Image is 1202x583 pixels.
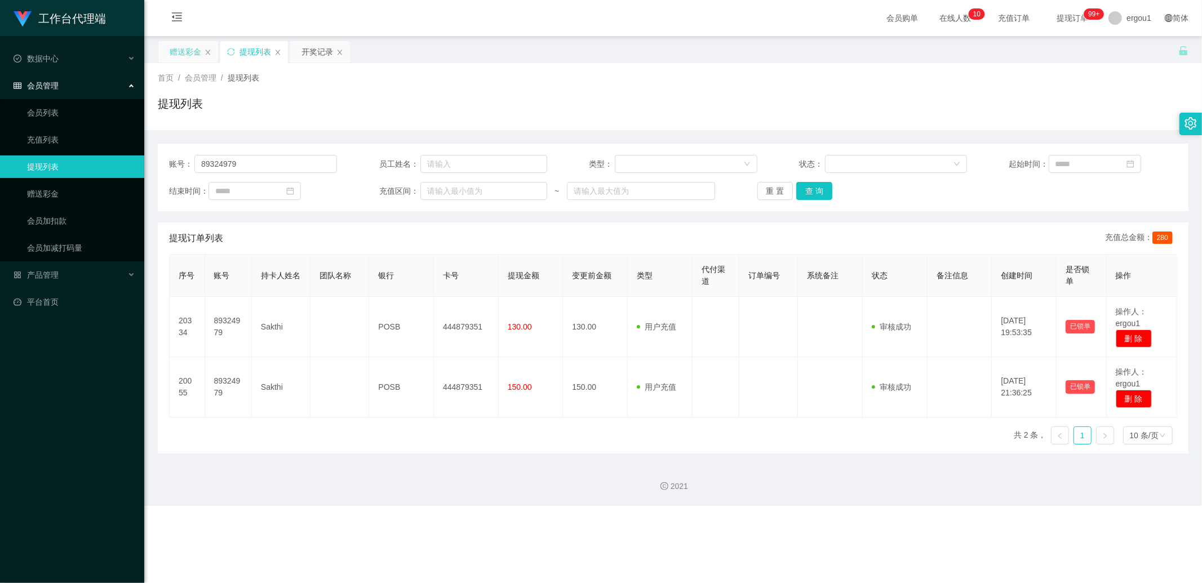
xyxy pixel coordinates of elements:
p: 1 [973,8,977,20]
li: 1 [1074,426,1092,444]
i: 图标: right [1102,433,1108,439]
a: 会员加扣款 [27,210,135,232]
span: 会员管理 [185,73,216,82]
span: 序号 [179,271,194,280]
i: 图标: menu-fold [158,1,196,37]
span: 创建时间 [1001,271,1032,280]
button: 已锁单 [1066,380,1095,394]
span: 用户充值 [637,322,676,331]
span: 提现列表 [228,73,259,82]
span: 审核成功 [872,382,911,391]
span: 280 [1152,232,1173,244]
span: 操作人：ergou1 [1116,307,1147,328]
div: 开奖记录 [301,41,333,63]
span: 130.00 [508,322,532,331]
span: ~ [547,185,567,197]
button: 删 除 [1116,330,1152,348]
td: [DATE] 19:53:35 [992,297,1057,357]
span: 150.00 [508,382,532,391]
li: 下一页 [1096,426,1114,444]
a: 充值列表 [27,128,135,151]
i: 图标: unlock [1178,46,1188,56]
i: 图标: down [953,161,960,168]
td: 89324979 [205,357,252,417]
li: 共 2 条， [1014,426,1046,444]
i: 图标: close [336,49,343,56]
span: 是否锁单 [1066,265,1089,286]
sup: 10 [969,8,985,20]
span: 持卡人姓名 [261,271,300,280]
i: 图标: down [1159,432,1166,440]
span: 会员管理 [14,81,59,90]
a: 1 [1074,427,1091,444]
button: 查 询 [796,182,832,200]
i: 图标: calendar [286,187,294,195]
button: 重 置 [757,182,793,200]
td: 444879351 [434,357,499,417]
span: 提现金额 [508,271,539,280]
td: POSB [369,357,434,417]
i: 图标: close [274,49,281,56]
td: 89324979 [205,297,252,357]
li: 上一页 [1051,426,1069,444]
td: 444879351 [434,297,499,357]
span: 状态： [799,158,825,170]
span: 操作 [1116,271,1132,280]
div: 2021 [153,480,1193,492]
a: 工作台代理端 [14,14,106,23]
input: 请输入 [194,155,337,173]
div: 赠送彩金 [170,41,201,63]
sup: 1063 [1084,8,1104,20]
span: 员工姓名： [379,158,420,170]
span: 首页 [158,73,174,82]
div: 充值总金额： [1105,232,1177,245]
span: 产品管理 [14,270,59,279]
input: 请输入最大值为 [567,182,715,200]
i: 图标: setting [1185,117,1197,130]
span: 订单编号 [748,271,780,280]
td: Sakthi [252,357,311,417]
span: 提现订单列表 [169,232,223,245]
span: / [178,73,180,82]
span: 状态 [872,271,888,280]
div: 提现列表 [239,41,271,63]
span: 账号： [169,158,194,170]
span: 代付渠道 [702,265,725,286]
span: 备注信息 [937,271,968,280]
i: 图标: sync [227,48,235,56]
input: 请输入最小值为 [420,182,547,200]
i: 图标: down [744,161,751,168]
td: 20334 [170,297,205,357]
div: 10 条/页 [1130,427,1159,444]
i: 图标: check-circle-o [14,55,21,63]
td: 20055 [170,357,205,417]
i: 图标: left [1057,433,1063,439]
span: 团队名称 [320,271,351,280]
i: 图标: appstore-o [14,271,21,279]
td: 150.00 [563,357,628,417]
span: 用户充值 [637,382,676,391]
h1: 提现列表 [158,95,203,112]
span: 起始时间： [1009,158,1049,170]
span: 类型： [589,158,615,170]
a: 会员列表 [27,101,135,124]
span: 在线人数 [934,14,977,22]
span: 数据中心 [14,54,59,63]
span: 卡号 [443,271,459,280]
td: POSB [369,297,434,357]
span: / [221,73,223,82]
i: 图标: close [205,49,211,56]
p: 0 [977,8,981,20]
i: 图标: copyright [660,482,668,490]
td: 130.00 [563,297,628,357]
input: 请输入 [420,155,547,173]
span: 审核成功 [872,322,911,331]
span: 系统备注 [807,271,839,280]
span: 变更前金额 [572,271,611,280]
i: 图标: global [1165,14,1173,22]
button: 删 除 [1116,390,1152,408]
img: logo.9652507e.png [14,11,32,27]
span: 银行 [378,271,394,280]
a: 图标: dashboard平台首页 [14,291,135,313]
i: 图标: calendar [1126,160,1134,168]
